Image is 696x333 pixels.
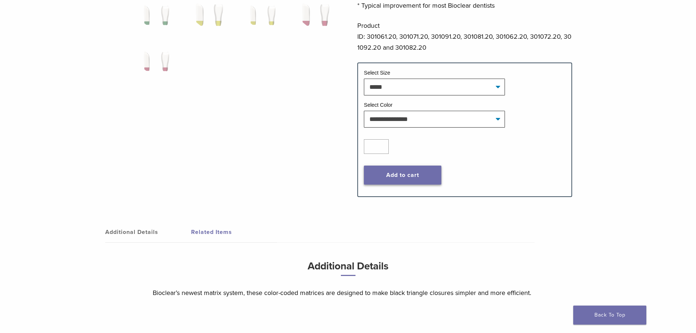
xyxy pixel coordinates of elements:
[186,1,228,37] img: BT Matrix Series - Image 6
[133,47,175,83] img: BT Matrix Series - Image 9
[293,1,335,37] img: BT Matrix Series - Image 8
[364,70,390,76] label: Select Size
[364,166,441,185] button: Add to cart
[153,287,544,298] p: Bioclear’s newest matrix system, these color-coded matrices are designed to make black triangle c...
[153,257,544,282] h3: Additional Details
[191,222,277,242] a: Related Items
[105,222,191,242] a: Additional Details
[240,1,282,37] img: BT Matrix Series - Image 7
[573,306,646,325] a: Back To Top
[357,20,572,53] p: Product ID: 301061.20, 301071.20, 301091.20, 301081.20, 301062.20, 301072.20, 301092.20 and 30108...
[364,102,392,108] label: Select Color
[133,1,175,37] img: BT Matrix Series - Image 5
